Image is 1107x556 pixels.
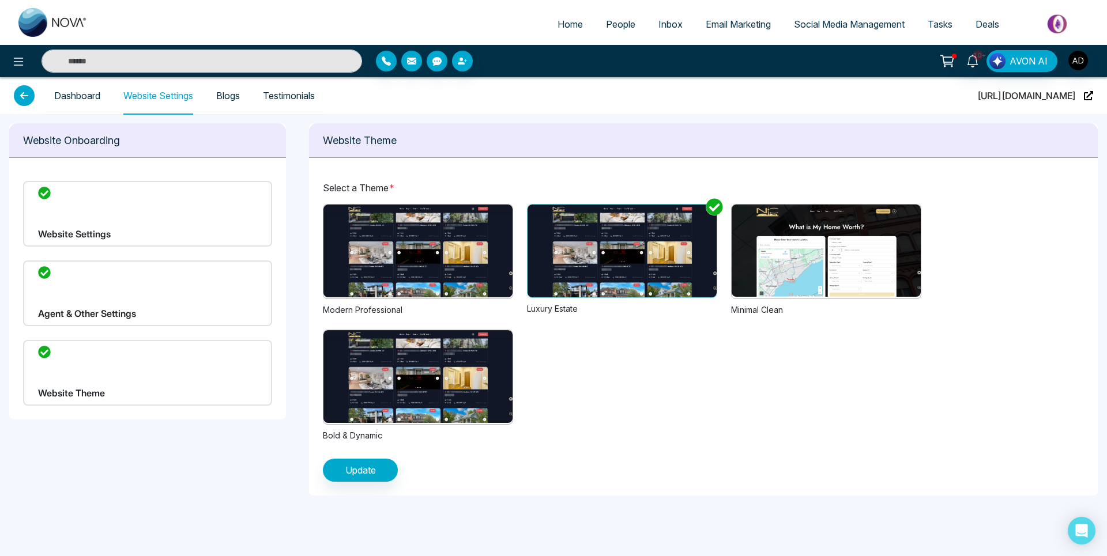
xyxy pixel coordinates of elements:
div: Website Settings [23,181,272,247]
button: AVON AI [986,50,1057,72]
a: Social Media Management [782,13,916,35]
div: Modern Professional [323,304,513,316]
a: Tasks [916,13,964,35]
span: People [606,18,635,30]
span: AVON AI [1010,54,1048,68]
a: Email Marketing [694,13,782,35]
a: Deals [964,13,1011,35]
div: Bold & Dynamic [323,429,513,441]
a: [URL][DOMAIN_NAME] [977,77,1093,114]
p: Website Onboarding [23,133,272,148]
a: People [594,13,647,35]
p: Select a Theme [323,181,1084,195]
a: Dashboard [54,91,100,101]
span: Social Media Management [794,18,905,30]
div: Agent & Other Settings [23,260,272,326]
span: Inbox [658,18,683,30]
a: Testimonials [263,91,315,101]
a: Home [546,13,594,35]
button: Update [323,459,398,482]
img: Market-place.gif [1016,11,1100,37]
img: User Avatar [1068,51,1088,70]
a: Website Settings [123,91,193,101]
span: Deals [976,18,999,30]
a: Blogs [216,91,240,101]
a: 10+ [959,50,986,70]
div: Luxury Estate [527,302,717,315]
span: Update [345,463,376,477]
img: template 3 [323,205,513,297]
span: [URL][DOMAIN_NAME] [977,77,1076,114]
img: template 1 [732,205,921,297]
div: Open Intercom Messenger [1068,517,1095,544]
img: template 2 [323,330,513,423]
div: Website Theme [23,340,272,406]
span: 10+ [973,50,983,60]
p: Website Theme [323,133,1084,148]
a: Inbox [647,13,694,35]
span: Tasks [928,18,952,30]
img: Nova CRM Logo [18,8,88,37]
div: Minimal Clean [731,304,921,316]
span: Email Marketing [706,18,771,30]
img: template 1 [528,205,717,297]
img: Lead Flow [989,53,1006,69]
span: Home [558,18,583,30]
